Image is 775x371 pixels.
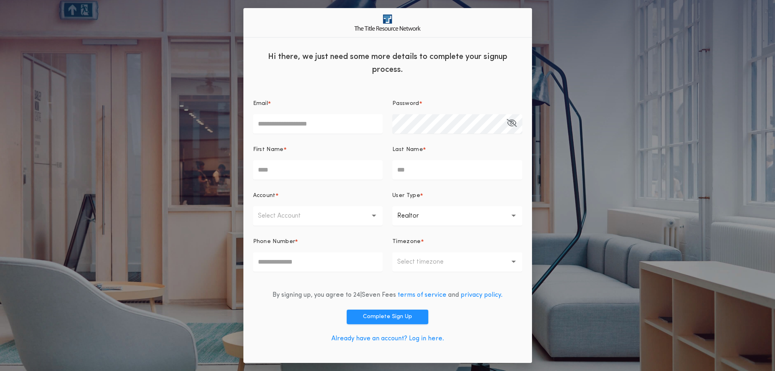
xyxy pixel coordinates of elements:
p: Select Account [258,211,314,221]
input: Phone Number* [253,252,383,272]
p: Realtor [397,211,432,221]
button: Realtor [392,206,522,226]
div: Hi there, we just need some more details to complete your signup process. [243,44,532,80]
button: Select timezone [392,252,522,272]
p: Timezone [392,238,421,246]
p: First Name [253,146,284,154]
p: Select timezone [397,257,457,267]
p: User Type [392,192,420,200]
input: First Name* [253,160,383,180]
input: Password* [392,114,522,134]
a: Already have an account? Log in here. [331,335,444,342]
a: privacy policy. [461,292,503,298]
input: Email* [253,114,383,134]
img: logo [354,15,421,30]
p: Password [392,100,419,108]
input: Last Name* [392,160,522,180]
button: Select Account [253,206,383,226]
a: terms of service [398,292,446,298]
p: Email [253,100,268,108]
p: Last Name [392,146,423,154]
button: Password* [507,114,517,134]
p: Phone Number [253,238,295,246]
p: Account [253,192,276,200]
button: Complete Sign Up [347,310,428,324]
div: By signing up, you agree to 24|Seven Fees and [272,290,503,300]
